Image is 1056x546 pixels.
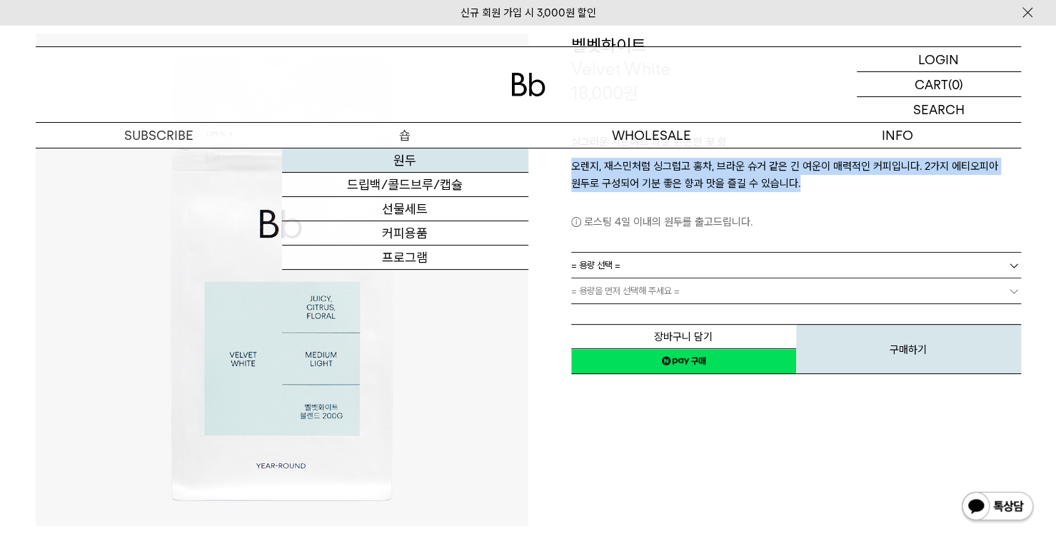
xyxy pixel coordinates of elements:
a: SUBSCRIBE [36,123,282,148]
button: 장바구니 담기 [571,324,796,349]
a: 새창 [571,348,796,374]
p: (0) [948,72,963,96]
a: 신규 회원 가입 시 3,000원 할인 [461,6,596,19]
a: 선물세트 [282,197,528,221]
img: 카카오톡 채널 1:1 채팅 버튼 [960,490,1035,525]
p: 오렌지, 재스민처럼 싱그럽고 홍차, 브라운 슈거 같은 긴 여운이 매력적인 커피입니다. 2가지 에티오피아 원두로 구성되어 기분 좋은 향과 맛을 즐길 수 있습니다. [571,158,1021,192]
p: 로스팅 4일 이내의 원두를 출고드립니다. [571,213,1021,231]
a: 프로그램 [282,246,528,270]
a: CART (0) [857,72,1021,97]
button: 구매하기 [796,324,1021,374]
a: 커피용품 [282,221,528,246]
a: LOGIN [857,47,1021,72]
a: 원두 [282,148,528,173]
span: = 용량을 먼저 선택해 주세요 = [571,278,680,303]
p: LOGIN [918,47,959,71]
img: 로고 [511,73,545,96]
p: SEARCH [913,97,965,122]
p: WHOLESALE [528,123,775,148]
a: 숍 [282,123,528,148]
p: CART [915,72,948,96]
span: = 용량 선택 = [571,253,620,278]
img: 벨벳화이트 [36,34,528,526]
a: 드립백/콜드브루/캡슐 [282,173,528,197]
p: INFO [775,123,1021,148]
